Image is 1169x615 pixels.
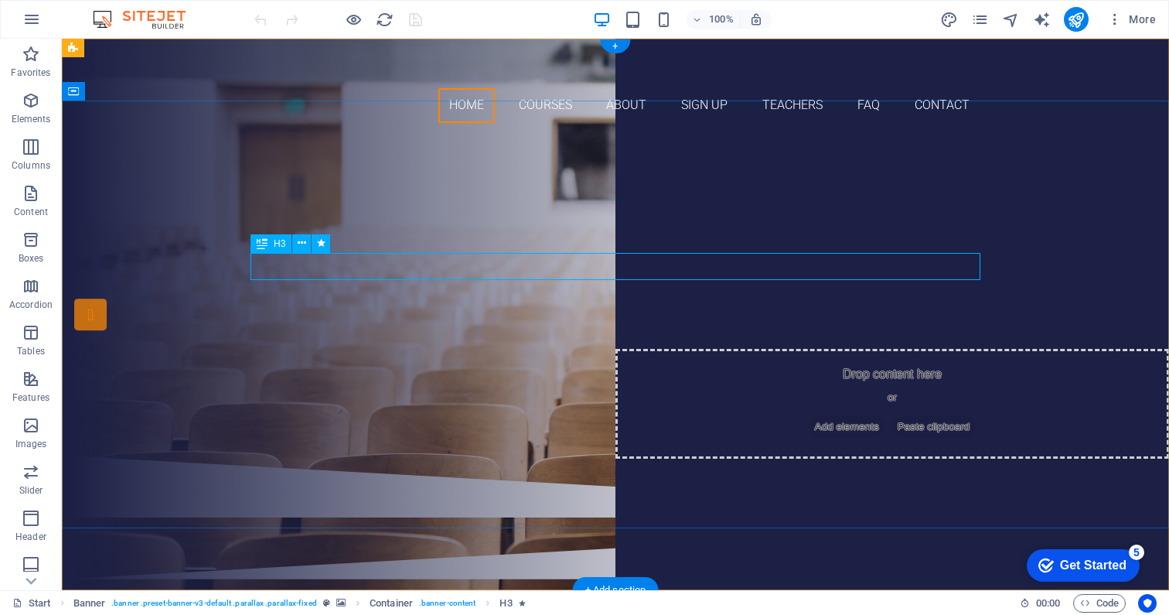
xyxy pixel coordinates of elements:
[519,599,526,607] i: Element contains an animation
[12,113,51,125] p: Elements
[686,10,741,29] button: 100%
[89,10,205,29] img: Editor Logo
[1067,11,1085,29] i: Publish
[971,10,990,29] button: pages
[1080,594,1119,613] span: Code
[375,10,394,29] button: reload
[9,299,53,311] p: Accordion
[1020,594,1061,613] h6: Session time
[111,594,316,613] span: . banner .preset-banner-v3-default .parallax .parallax-fixed
[940,10,959,29] button: design
[12,391,49,404] p: Features
[1107,12,1156,27] span: More
[1002,11,1020,29] i: Navigator
[17,345,45,357] p: Tables
[15,438,47,450] p: Images
[11,67,50,79] p: Favorites
[1033,10,1051,29] button: text_generator
[274,239,285,248] span: H3
[749,12,763,26] i: On resize automatically adjust zoom level to fit chosen device.
[1036,594,1060,613] span: 00 00
[600,39,630,53] div: +
[1101,7,1162,32] button: More
[73,594,526,613] nav: breadcrumb
[19,252,44,265] p: Boxes
[344,10,363,29] button: Click here to leave preview mode and continue editing
[1033,11,1051,29] i: AI Writer
[15,531,46,543] p: Header
[114,3,130,19] div: 5
[336,599,346,607] i: This element contains a background
[1002,10,1021,29] button: navigator
[1073,594,1126,613] button: Code
[940,11,958,29] i: Design (Ctrl+Alt+Y)
[1064,7,1089,32] button: publish
[14,206,48,218] p: Content
[709,10,734,29] h6: 100%
[419,594,475,613] span: . banner-content
[370,594,413,613] span: Click to select. Double-click to edit
[573,577,659,603] div: + Add section
[323,599,330,607] i: This element is a customizable preset
[499,594,512,613] span: Click to select. Double-click to edit
[12,8,125,40] div: Get Started 5 items remaining, 0% complete
[376,11,394,29] i: Reload page
[12,594,51,613] a: Click to cancel selection. Double-click to open Pages
[19,484,43,497] p: Slider
[1138,594,1157,613] button: Usercentrics
[46,17,112,31] div: Get Started
[12,159,50,172] p: Columns
[1047,597,1049,609] span: :
[73,594,106,613] span: Click to select. Double-click to edit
